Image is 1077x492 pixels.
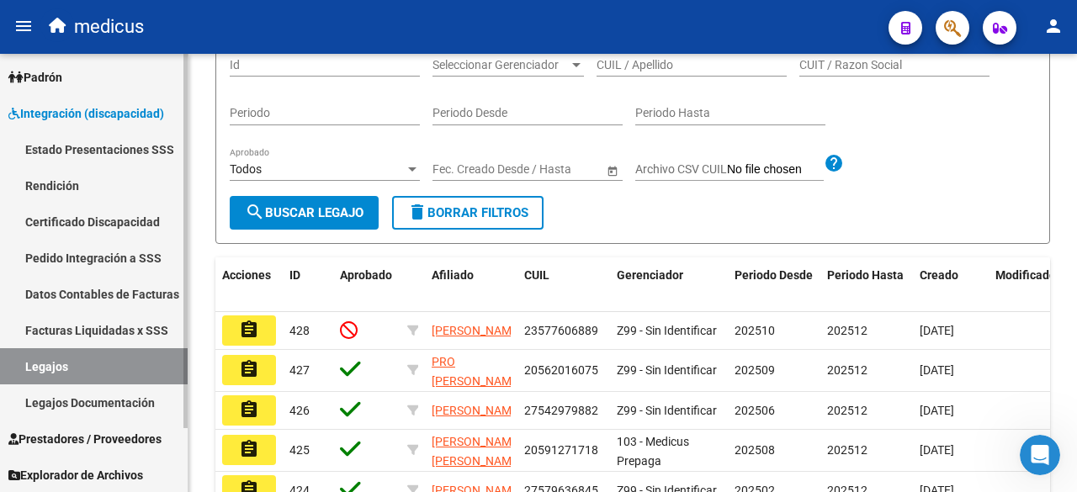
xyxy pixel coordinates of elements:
[230,196,379,230] button: Buscar Legajo
[524,404,598,417] span: 27542979882
[735,443,775,457] span: 202508
[827,268,904,282] span: Periodo Hasta
[735,404,775,417] span: 202506
[432,355,522,388] span: PRO [PERSON_NAME]
[289,363,310,377] span: 427
[432,404,522,417] span: [PERSON_NAME]
[289,443,310,457] span: 425
[920,268,958,282] span: Creado
[1020,435,1060,475] iframe: Intercom live chat
[239,399,259,420] mat-icon: assignment
[289,404,310,417] span: 426
[827,324,867,337] span: 202512
[8,104,164,123] span: Integración (discapacidad)
[524,443,598,457] span: 20591271718
[617,435,689,468] span: 103 - Medicus Prepaga
[989,257,1064,313] datatable-header-cell: Modificado
[524,324,598,337] span: 23577606889
[735,324,775,337] span: 202510
[824,153,844,173] mat-icon: help
[827,363,867,377] span: 202512
[524,363,598,377] span: 20562016075
[8,466,143,484] span: Explorador de Archivos
[245,205,363,220] span: Buscar Legajo
[230,162,262,176] span: Todos
[920,363,954,377] span: [DATE]
[920,324,954,337] span: [DATE]
[735,363,775,377] span: 202509
[392,196,544,230] button: Borrar Filtros
[289,268,300,282] span: ID
[283,257,333,313] datatable-header-cell: ID
[827,443,867,457] span: 202512
[610,257,728,313] datatable-header-cell: Gerenciador
[425,257,517,313] datatable-header-cell: Afiliado
[13,16,34,36] mat-icon: menu
[432,58,569,72] span: Seleccionar Gerenciador
[407,205,528,220] span: Borrar Filtros
[920,404,954,417] span: [DATE]
[617,324,717,337] span: Z99 - Sin Identificar
[735,268,813,282] span: Periodo Desde
[222,268,271,282] span: Acciones
[524,268,549,282] span: CUIL
[239,320,259,340] mat-icon: assignment
[407,202,427,222] mat-icon: delete
[617,268,683,282] span: Gerenciador
[239,359,259,379] mat-icon: assignment
[333,257,401,313] datatable-header-cell: Aprobado
[8,68,62,87] span: Padrón
[913,257,989,313] datatable-header-cell: Creado
[239,439,259,459] mat-icon: assignment
[827,404,867,417] span: 202512
[517,257,610,313] datatable-header-cell: CUIL
[74,8,144,45] span: medicus
[432,324,522,337] span: [PERSON_NAME]
[727,162,824,177] input: Archivo CSV CUIL
[289,324,310,337] span: 428
[340,268,392,282] span: Aprobado
[617,404,717,417] span: Z99 - Sin Identificar
[215,257,283,313] datatable-header-cell: Acciones
[432,162,494,177] input: Fecha inicio
[432,268,474,282] span: Afiliado
[432,435,522,468] span: [PERSON_NAME] [PERSON_NAME]
[995,268,1056,282] span: Modificado
[820,257,913,313] datatable-header-cell: Periodo Hasta
[508,162,591,177] input: Fecha fin
[635,162,727,176] span: Archivo CSV CUIL
[8,430,162,448] span: Prestadores / Proveedores
[617,363,717,377] span: Z99 - Sin Identificar
[728,257,820,313] datatable-header-cell: Periodo Desde
[603,161,621,179] button: Open calendar
[1043,16,1064,36] mat-icon: person
[920,443,954,457] span: [DATE]
[245,202,265,222] mat-icon: search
